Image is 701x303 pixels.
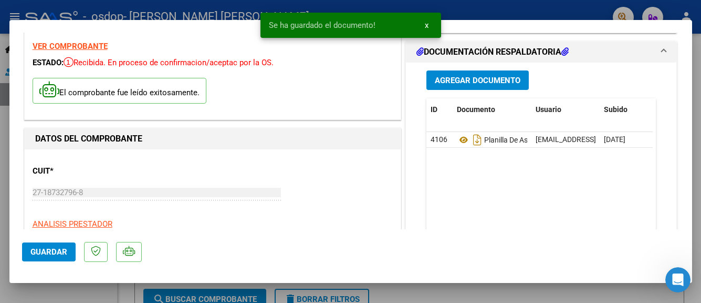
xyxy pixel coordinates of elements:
[531,98,600,121] datatable-header-cell: Usuario
[416,46,569,58] h1: DOCUMENTACIÓN RESPALDATORIA
[431,135,447,144] span: 4106
[470,132,484,148] i: Descargar documento
[457,136,553,144] span: Planilla De Asistencia
[406,63,677,281] div: DOCUMENTACIÓN RESPALDATORIA
[435,76,520,85] span: Agregar Documento
[33,165,141,177] p: CUIT
[425,21,428,30] span: x
[35,134,142,144] strong: DATOS DEL COMPROBANTE
[604,135,625,144] span: [DATE]
[33,78,206,104] p: El comprobante fue leído exitosamente.
[604,105,627,114] span: Subido
[453,98,531,121] datatable-header-cell: Documento
[33,58,64,67] span: ESTADO:
[600,98,652,121] datatable-header-cell: Subido
[536,105,561,114] span: Usuario
[64,58,274,67] span: Recibida. En proceso de confirmacion/aceptac por la OS.
[431,105,437,114] span: ID
[33,42,108,51] a: VER COMPROBANTE
[406,42,677,63] mat-expansion-panel-header: DOCUMENTACIÓN RESPALDATORIA
[665,267,690,292] iframe: Intercom live chat
[269,20,375,31] span: Se ha guardado el documento!
[22,243,76,261] button: Guardar
[416,16,437,35] button: x
[426,98,453,121] datatable-header-cell: ID
[457,105,495,114] span: Documento
[426,70,529,90] button: Agregar Documento
[33,219,112,229] span: ANALISIS PRESTADOR
[30,247,67,257] span: Guardar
